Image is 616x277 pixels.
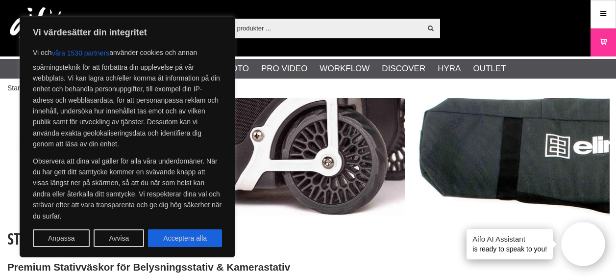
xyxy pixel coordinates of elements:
[382,62,425,75] a: Discover
[148,229,222,247] button: Acceptera alla
[33,229,90,247] button: Anpassa
[467,229,553,259] div: is ready to speak to you!
[261,62,307,75] a: Pro Video
[220,21,422,35] input: Sök produkter ...
[438,62,461,75] a: Hyra
[417,98,610,216] img: Annons:007 ban-standbag-05.jpg
[226,62,249,75] a: Foto
[33,156,222,222] p: Observera att dina val gäller för alla våra underdomäner. När du har gett ditt samtycke kommer en...
[10,7,69,52] img: logo.png
[473,62,506,75] a: Outlet
[33,44,222,150] p: Vi och använder cookies och annan spårningsteknik för att förbättra din upplevelse på vår webbpla...
[7,228,384,249] h1: Stativväskor
[472,234,547,244] h4: Aifo AI Assistant
[212,98,405,216] img: Annons:006 ban-standbag-04.jpg
[33,27,222,38] p: Vi värdesätter din integritet
[52,44,110,62] button: våra 1530 partners
[320,62,370,75] a: Workflow
[94,229,144,247] button: Avvisa
[7,98,200,216] img: Annons:005 ban-standbag-02.jpg
[7,260,384,275] h2: Premium Stativväskor för Belysningsstativ & Kamerastativ
[20,16,235,257] div: Vi värdesätter din integritet
[7,83,22,93] a: Start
